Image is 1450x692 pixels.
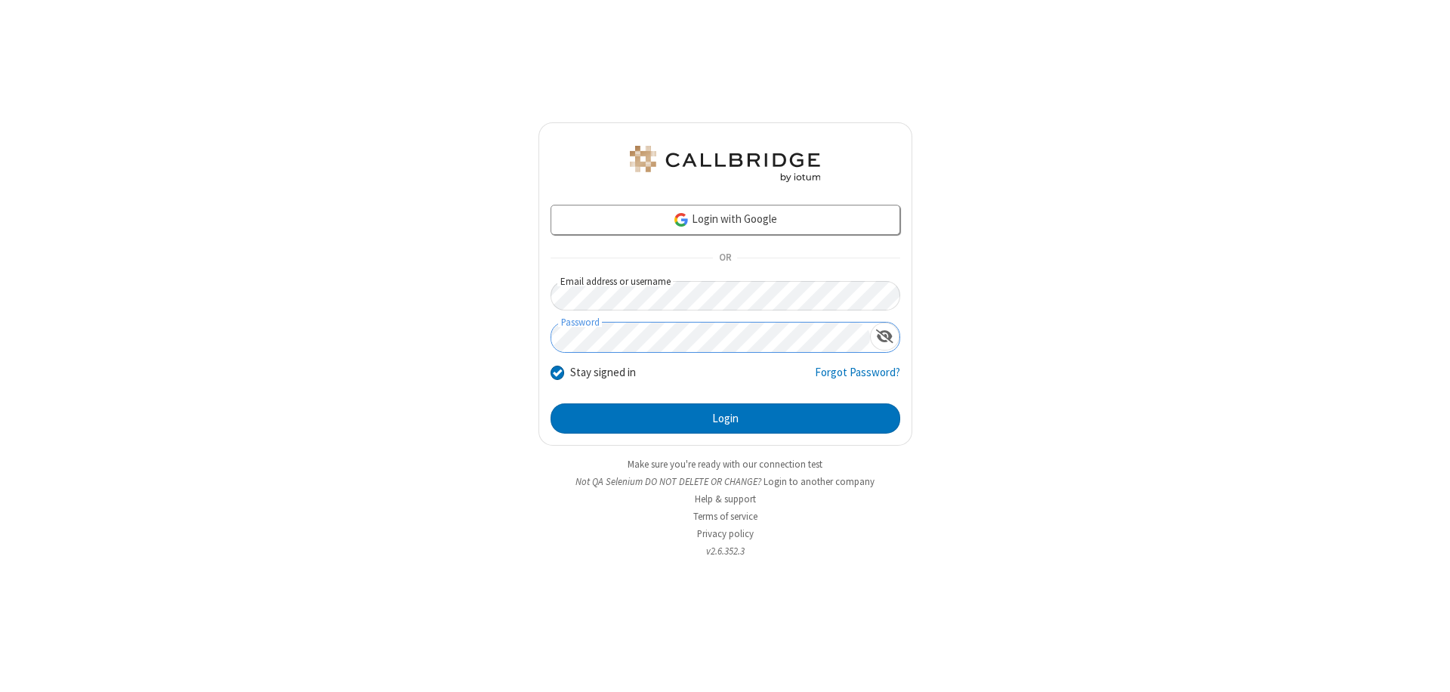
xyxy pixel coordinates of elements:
button: Login [551,403,900,434]
li: v2.6.352.3 [538,544,912,558]
input: Email address or username [551,281,900,310]
a: Terms of service [693,510,757,523]
div: Show password [870,323,899,351]
li: Not QA Selenium DO NOT DELETE OR CHANGE? [538,474,912,489]
label: Stay signed in [570,364,636,382]
a: Privacy policy [697,527,754,540]
span: OR [713,248,737,269]
iframe: Chat [1412,653,1439,681]
a: Forgot Password? [815,364,900,393]
a: Help & support [695,493,756,505]
img: google-icon.png [673,212,690,228]
a: Make sure you're ready with our connection test [628,458,822,471]
button: Login to another company [764,474,875,489]
input: Password [551,323,870,352]
img: QA Selenium DO NOT DELETE OR CHANGE [627,146,823,182]
a: Login with Google [551,205,900,235]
